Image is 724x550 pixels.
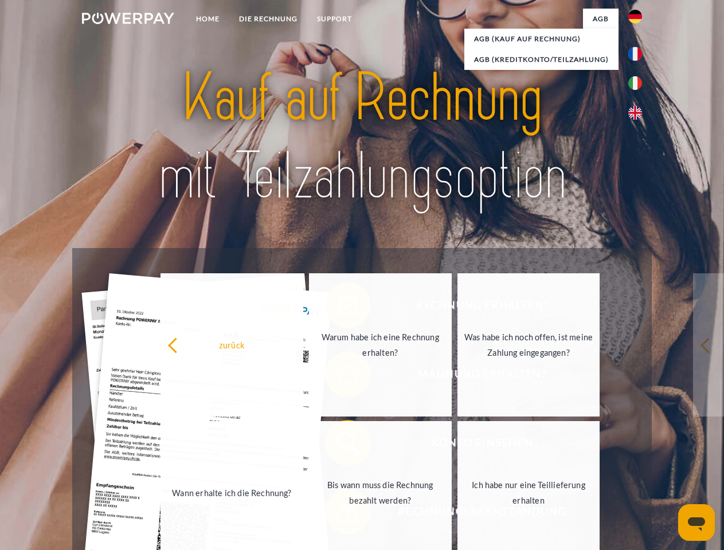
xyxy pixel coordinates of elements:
div: Bis wann muss die Rechnung bezahlt werden? [316,477,445,508]
a: DIE RECHNUNG [229,9,307,29]
iframe: Schaltfläche zum Öffnen des Messaging-Fensters [678,504,715,541]
div: Wann erhalte ich die Rechnung? [167,485,296,500]
a: Home [186,9,229,29]
a: agb [583,9,619,29]
a: AGB (Kauf auf Rechnung) [464,29,619,49]
div: Warum habe ich eine Rechnung erhalten? [316,329,445,360]
img: it [628,76,642,90]
img: logo-powerpay-white.svg [82,13,174,24]
div: Was habe ich noch offen, ist meine Zahlung eingegangen? [464,329,593,360]
a: SUPPORT [307,9,362,29]
img: fr [628,47,642,61]
img: title-powerpay_de.svg [109,55,615,219]
div: zurück [167,337,296,352]
a: AGB (Kreditkonto/Teilzahlung) [464,49,619,70]
img: de [628,10,642,23]
img: en [628,106,642,120]
a: Was habe ich noch offen, ist meine Zahlung eingegangen? [457,273,600,417]
div: Ich habe nur eine Teillieferung erhalten [464,477,593,508]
